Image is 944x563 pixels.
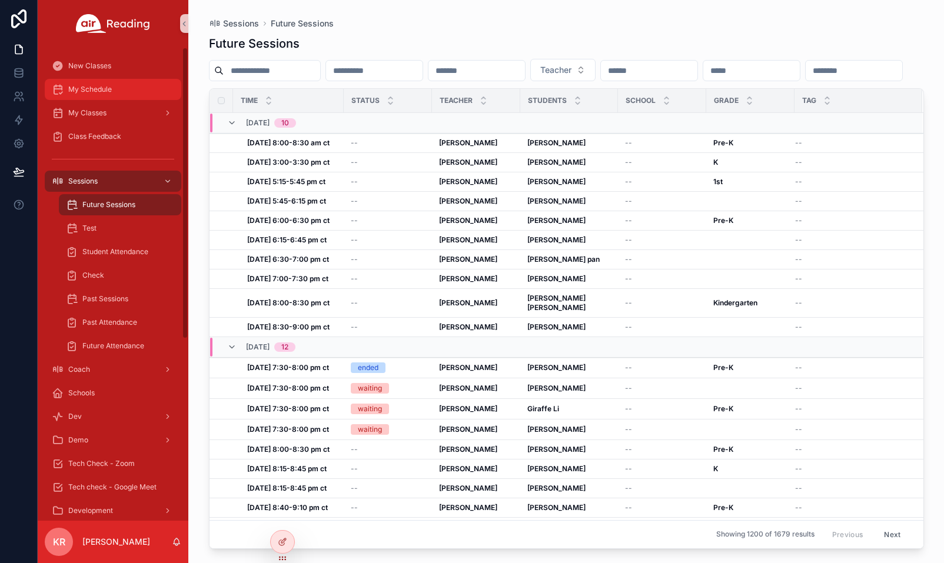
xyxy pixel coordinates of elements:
span: -- [351,138,358,148]
a: [DATE] 8:00-8:30 pm ct [247,298,337,308]
strong: [DATE] 5:45-6:15 pm ct [247,196,326,205]
a: [DATE] 8:00-8:30 am ct [247,138,337,148]
a: -- [795,503,908,512]
strong: [DATE] 8:00-8:30 pm ct [247,298,330,307]
span: -- [625,177,632,186]
a: Tech check - Google Meet [45,477,181,498]
strong: Pre-K [713,138,733,147]
a: [DATE] 6:30-7:00 pm ct [247,255,337,264]
strong: [PERSON_NAME] [439,404,497,413]
a: [PERSON_NAME] [439,404,513,414]
a: -- [795,216,908,225]
a: -- [795,274,908,284]
span: -- [625,425,632,434]
a: -- [795,464,908,474]
strong: Kindergarten [713,298,757,307]
strong: [PERSON_NAME] [439,138,497,147]
span: -- [795,216,802,225]
strong: [PERSON_NAME] [527,484,586,492]
div: 10 [281,118,289,128]
strong: [PERSON_NAME] pan [527,255,600,264]
span: Tech Check - Zoom [68,459,135,468]
span: -- [795,425,802,434]
a: -- [351,177,425,186]
span: -- [625,484,632,493]
span: School [626,96,656,105]
a: [DATE] 8:40-9:10 pm ct [247,503,337,512]
strong: [PERSON_NAME] [439,158,497,166]
span: Coach [68,365,90,374]
strong: K [713,464,718,473]
strong: [DATE] 7:30-8:00 pm ct [247,363,329,372]
a: Demo [45,429,181,451]
span: -- [625,138,632,148]
a: [DATE] 7:00-7:30 pm ct [247,274,337,284]
strong: [PERSON_NAME] [439,274,497,283]
strong: [DATE] 8:15-8:45 pm ct [247,464,327,473]
a: [DATE] 6:00-6:30 pm ct [247,216,337,225]
div: 12 [281,342,288,352]
span: -- [625,322,632,332]
a: [PERSON_NAME] [439,445,513,454]
strong: [PERSON_NAME] [439,177,497,186]
a: -- [625,384,699,393]
a: -- [625,298,699,308]
span: [DATE] [246,118,270,128]
a: [PERSON_NAME] [527,322,611,332]
span: Past Attendance [82,318,137,327]
a: [PERSON_NAME] [439,274,513,284]
a: -- [351,255,425,264]
strong: [PERSON_NAME] [439,464,497,473]
span: [DATE] [246,342,270,352]
strong: [DATE] 8:00-8:30 pm ct [247,445,330,454]
a: K [713,158,787,167]
strong: Giraffe Li [527,404,559,413]
a: [PERSON_NAME] [439,503,513,512]
strong: [PERSON_NAME] [527,464,586,473]
a: [PERSON_NAME] [439,425,513,434]
span: -- [795,445,802,454]
a: -- [795,445,908,454]
span: -- [795,322,802,332]
span: -- [625,196,632,206]
a: -- [625,363,699,372]
strong: [PERSON_NAME] [527,177,586,186]
a: -- [625,138,699,148]
a: -- [625,177,699,186]
strong: [DATE] 8:40-9:10 pm ct [247,503,328,512]
strong: Pre-K [713,363,733,372]
a: -- [795,255,908,264]
span: -- [795,464,802,474]
a: [PERSON_NAME] [527,138,611,148]
span: -- [625,255,632,264]
a: Student Attendance [59,241,181,262]
span: Dev [68,412,82,421]
a: -- [351,322,425,332]
a: waiting [351,404,425,414]
strong: [PERSON_NAME] [439,484,497,492]
a: -- [795,235,908,245]
a: -- [351,503,425,512]
strong: [DATE] 6:15-6:45 pm ct [247,235,327,244]
span: -- [351,274,358,284]
a: [PERSON_NAME] [439,484,513,493]
a: [PERSON_NAME] [527,445,611,454]
span: -- [625,503,632,512]
div: waiting [358,383,382,394]
span: -- [795,158,802,167]
a: -- [795,196,908,206]
a: -- [351,216,425,225]
span: Future Sessions [82,200,135,209]
span: Tech check - Google Meet [68,482,157,492]
strong: [PERSON_NAME] [527,425,586,434]
a: Development [45,500,181,521]
a: [PERSON_NAME] [439,158,513,167]
span: -- [625,445,632,454]
span: Tag [802,96,816,105]
strong: Pre-K [713,503,733,512]
a: Pre-K [713,445,787,454]
strong: [PERSON_NAME] [439,384,497,392]
a: Past Attendance [59,312,181,333]
span: -- [351,216,358,225]
strong: [PERSON_NAME] [439,235,497,244]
